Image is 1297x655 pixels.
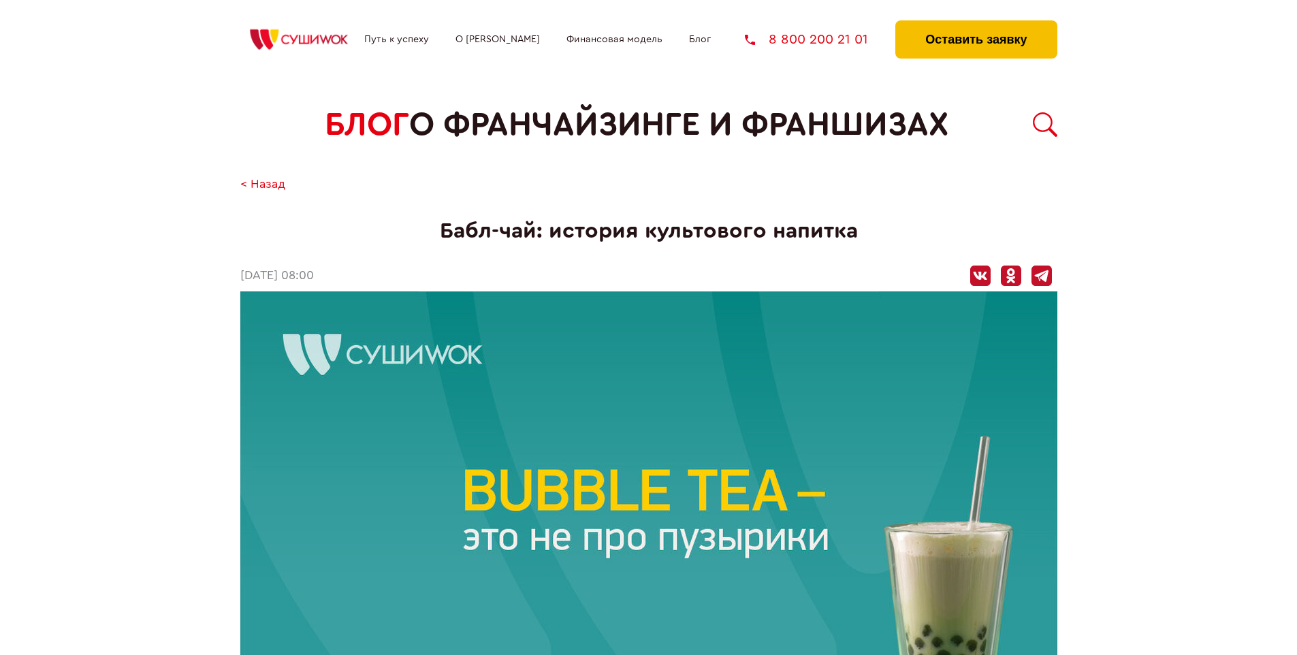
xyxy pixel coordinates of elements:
[745,33,868,46] a: 8 800 200 21 01
[240,269,314,283] time: [DATE] 08:00
[240,178,285,192] a: < Назад
[566,34,662,45] a: Финансовая модель
[895,20,1057,59] button: Оставить заявку
[455,34,540,45] a: О [PERSON_NAME]
[409,106,948,144] span: о франчайзинге и франшизах
[240,219,1057,244] h1: Бабл-чай: история культового напитка
[689,34,711,45] a: Блог
[769,33,868,46] span: 8 800 200 21 01
[364,34,429,45] a: Путь к успеху
[325,106,409,144] span: БЛОГ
